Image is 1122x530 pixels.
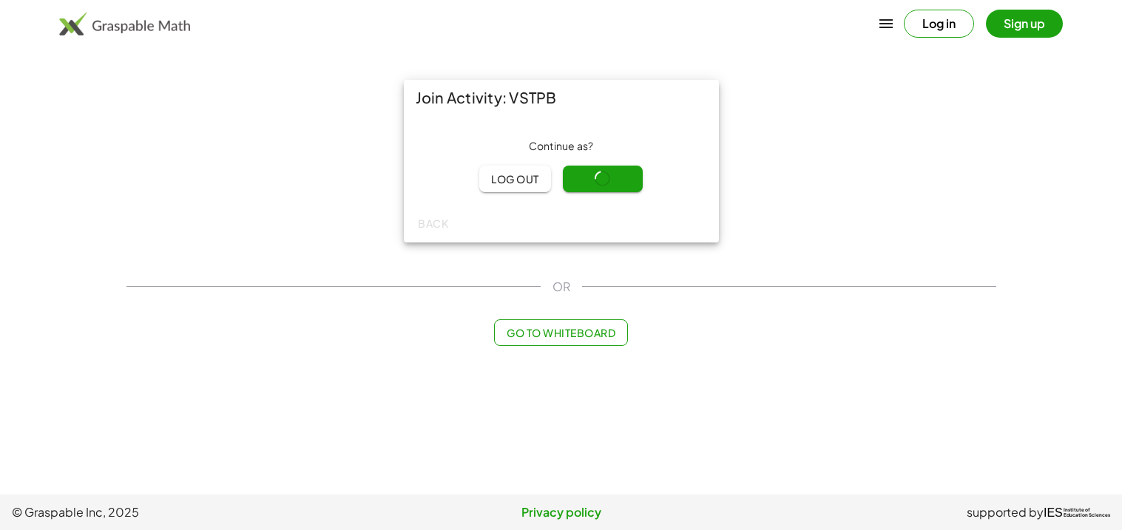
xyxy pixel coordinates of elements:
div: Join Activity: VSTPB [404,80,719,115]
span: OR [552,278,570,296]
span: Go to Whiteboard [507,326,615,339]
button: Sign up [986,10,1063,38]
button: Log in [904,10,974,38]
a: Privacy policy [378,503,744,521]
span: © Graspable Inc, 2025 [12,503,378,521]
a: IESInstitute ofEducation Sciences [1044,503,1110,521]
span: IES [1044,506,1063,520]
button: Go to Whiteboard [494,319,628,346]
span: Institute of Education Sciences [1064,508,1110,518]
span: supported by [967,503,1044,521]
span: Log out [491,172,539,186]
div: Continue as ? [416,139,707,154]
button: Log out [479,166,551,192]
